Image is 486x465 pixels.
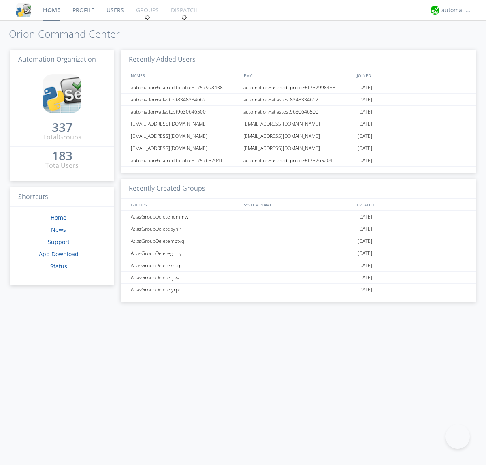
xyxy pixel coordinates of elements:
div: JOINED [355,69,468,81]
img: spin.svg [181,15,187,20]
span: [DATE] [358,284,372,296]
span: [DATE] [358,81,372,94]
div: SYSTEM_NAME [242,199,355,210]
a: AtlasGroupDeletepynir[DATE] [121,223,476,235]
span: [DATE] [358,154,372,167]
a: 183 [52,152,72,161]
iframe: Toggle Customer Support [446,424,470,449]
h3: Shortcuts [10,187,114,207]
img: d2d01cd9b4174d08988066c6d424eccd [431,6,439,15]
div: automation+usereditprofile+1757652041 [241,154,356,166]
a: [EMAIL_ADDRESS][DOMAIN_NAME][EMAIL_ADDRESS][DOMAIN_NAME][DATE] [121,142,476,154]
div: [EMAIL_ADDRESS][DOMAIN_NAME] [241,142,356,154]
div: automation+atlas [441,6,472,14]
span: Automation Organization [18,55,96,64]
span: [DATE] [358,142,372,154]
a: automation+usereditprofile+1757998438automation+usereditprofile+1757998438[DATE] [121,81,476,94]
div: AtlasGroupDeletembtvq [129,235,241,247]
div: AtlasGroupDeleterjiva [129,272,241,283]
a: News [51,226,66,234]
div: AtlasGroupDeletelyrpp [129,284,241,296]
span: [DATE] [358,223,372,235]
a: automation+usereditprofile+1757652041automation+usereditprofile+1757652041[DATE] [121,154,476,167]
h3: Recently Added Users [121,50,476,70]
a: Home [51,214,66,221]
div: AtlasGroupDeletegnjhy [129,247,241,259]
div: [EMAIL_ADDRESS][DOMAIN_NAME] [129,118,241,130]
span: [DATE] [358,247,372,259]
img: spin.svg [145,15,150,20]
span: [DATE] [358,272,372,284]
a: AtlasGroupDeletelyrpp[DATE] [121,284,476,296]
div: [EMAIL_ADDRESS][DOMAIN_NAME] [129,142,241,154]
a: AtlasGroupDeletembtvq[DATE] [121,235,476,247]
div: Total Users [45,161,79,170]
a: App Download [39,250,79,258]
a: 337 [52,123,72,133]
h3: Recently Created Groups [121,179,476,199]
span: [DATE] [358,118,372,130]
div: Total Groups [43,133,81,142]
div: automation+atlastest8348334662 [241,94,356,105]
span: [DATE] [358,235,372,247]
div: GROUPS [129,199,240,210]
div: EMAIL [242,69,355,81]
div: [EMAIL_ADDRESS][DOMAIN_NAME] [129,130,241,142]
a: [EMAIL_ADDRESS][DOMAIN_NAME][EMAIL_ADDRESS][DOMAIN_NAME][DATE] [121,118,476,130]
span: [DATE] [358,130,372,142]
div: automation+atlastest8348334662 [129,94,241,105]
img: cddb5a64eb264b2086981ab96f4c1ba7 [16,3,31,17]
div: automation+usereditprofile+1757652041 [129,154,241,166]
a: [EMAIL_ADDRESS][DOMAIN_NAME][EMAIL_ADDRESS][DOMAIN_NAME][DATE] [121,130,476,142]
a: Status [50,262,67,270]
div: AtlasGroupDeletepynir [129,223,241,235]
a: Support [48,238,70,246]
div: [EMAIL_ADDRESS][DOMAIN_NAME] [241,118,356,130]
span: [DATE] [358,94,372,106]
span: [DATE] [358,211,372,223]
div: CREATED [355,199,468,210]
div: AtlasGroupDeletenemmw [129,211,241,223]
div: automation+atlastest9630646500 [129,106,241,118]
a: AtlasGroupDeletegnjhy[DATE] [121,247,476,259]
span: [DATE] [358,259,372,272]
a: automation+atlastest9630646500automation+atlastest9630646500[DATE] [121,106,476,118]
div: automation+atlastest9630646500 [241,106,356,118]
a: automation+atlastest8348334662automation+atlastest8348334662[DATE] [121,94,476,106]
div: automation+usereditprofile+1757998438 [129,81,241,93]
span: [DATE] [358,106,372,118]
div: 337 [52,123,72,131]
img: cddb5a64eb264b2086981ab96f4c1ba7 [43,74,81,113]
div: AtlasGroupDeletekruqr [129,259,241,271]
div: NAMES [129,69,240,81]
a: AtlasGroupDeletenemmw[DATE] [121,211,476,223]
div: 183 [52,152,72,160]
a: AtlasGroupDeleterjiva[DATE] [121,272,476,284]
a: AtlasGroupDeletekruqr[DATE] [121,259,476,272]
div: [EMAIL_ADDRESS][DOMAIN_NAME] [241,130,356,142]
div: automation+usereditprofile+1757998438 [241,81,356,93]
